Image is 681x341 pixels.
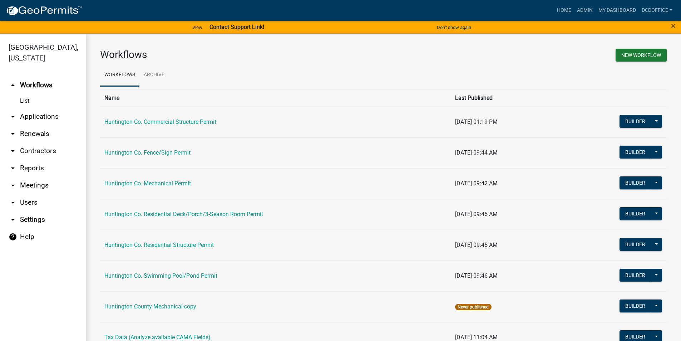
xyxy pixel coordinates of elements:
[620,269,651,282] button: Builder
[451,89,558,107] th: Last Published
[9,233,17,241] i: help
[100,49,378,61] h3: Workflows
[554,4,574,17] a: Home
[209,24,264,30] strong: Contact Support Link!
[9,112,17,121] i: arrow_drop_down
[104,272,217,279] a: Huntington Co. Swimming Pool/Pond Permit
[620,146,651,159] button: Builder
[9,81,17,89] i: arrow_drop_up
[455,272,498,279] span: [DATE] 09:46 AM
[455,149,498,156] span: [DATE] 09:44 AM
[104,242,214,248] a: Huntington Co. Residential Structure Permit
[100,89,451,107] th: Name
[620,299,651,312] button: Builder
[9,164,17,172] i: arrow_drop_down
[639,4,675,17] a: DCDOffice
[455,211,498,218] span: [DATE] 09:45 AM
[620,115,651,128] button: Builder
[455,334,498,341] span: [DATE] 11:04 AM
[620,207,651,220] button: Builder
[100,64,139,87] a: Workflows
[671,21,676,31] span: ×
[9,181,17,190] i: arrow_drop_down
[455,242,498,248] span: [DATE] 09:45 AM
[104,149,191,156] a: Huntington Co. Fence/Sign Permit
[455,304,491,310] span: Never published
[574,4,596,17] a: Admin
[139,64,169,87] a: Archive
[104,303,196,310] a: Huntington County Mechanical-copy
[9,215,17,224] i: arrow_drop_down
[616,49,667,62] button: New Workflow
[455,118,498,125] span: [DATE] 01:19 PM
[104,334,211,341] a: Tax Data (Analyze available CAMA Fields)
[455,180,498,187] span: [DATE] 09:42 AM
[104,118,216,125] a: Huntington Co. Commercial Structure Permit
[671,21,676,30] button: Close
[620,238,651,251] button: Builder
[434,21,474,33] button: Don't show again
[9,130,17,138] i: arrow_drop_down
[104,180,191,187] a: Huntington Co. Mechanical Permit
[9,198,17,207] i: arrow_drop_down
[189,21,205,33] a: View
[596,4,639,17] a: My Dashboard
[104,211,263,218] a: Huntington Co. Residential Deck/Porch/3-Season Room Permit
[9,147,17,155] i: arrow_drop_down
[620,176,651,189] button: Builder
